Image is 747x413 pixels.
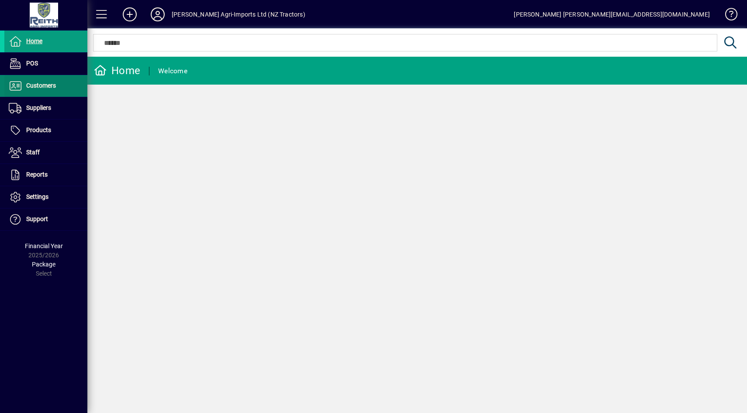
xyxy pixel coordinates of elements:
[26,171,48,178] span: Reports
[25,242,63,249] span: Financial Year
[26,60,38,67] span: POS
[158,64,187,78] div: Welcome
[719,2,736,30] a: Knowledge Base
[4,142,87,164] a: Staff
[32,261,55,268] span: Package
[172,7,305,21] div: [PERSON_NAME] Agri-Imports Ltd (NZ Tractors)
[26,126,51,133] span: Products
[26,82,56,89] span: Customers
[4,53,87,75] a: POS
[26,149,40,156] span: Staff
[26,193,48,200] span: Settings
[4,97,87,119] a: Suppliers
[514,7,710,21] div: [PERSON_NAME] [PERSON_NAME][EMAIL_ADDRESS][DOMAIN_NAME]
[26,38,42,44] span: Home
[4,186,87,208] a: Settings
[94,64,140,78] div: Home
[4,119,87,141] a: Products
[4,164,87,186] a: Reports
[144,7,172,22] button: Profile
[4,75,87,97] a: Customers
[26,104,51,111] span: Suppliers
[26,215,48,222] span: Support
[4,208,87,230] a: Support
[116,7,144,22] button: Add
